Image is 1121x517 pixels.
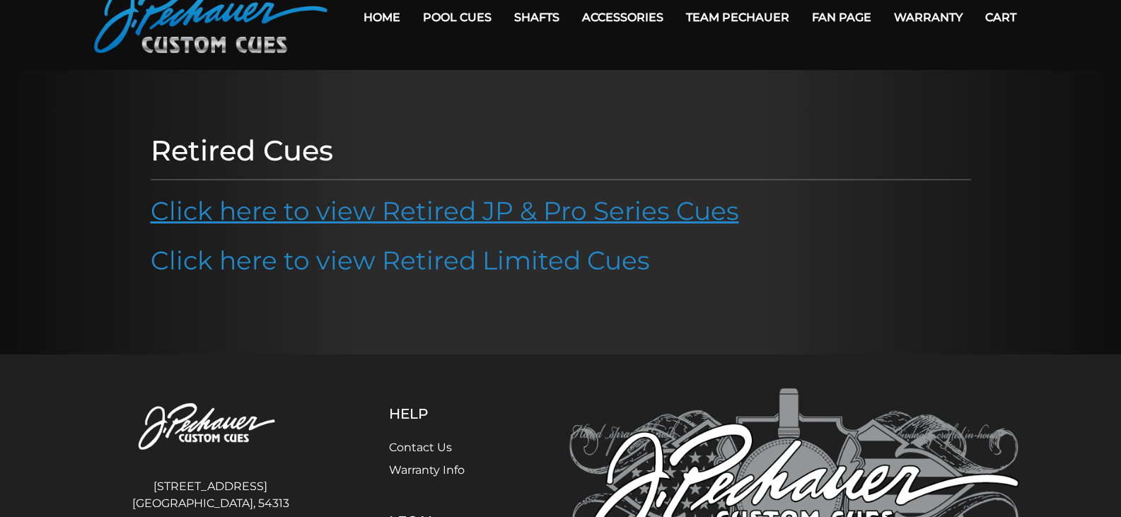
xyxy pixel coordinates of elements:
a: Click here to view Retired Limited Cues [151,245,650,276]
a: Warranty Info [389,463,465,477]
a: Click here to view Retired JP & Pro Series Cues [151,195,739,226]
h5: Help [389,405,499,422]
img: Pechauer Custom Cues [103,388,319,467]
h1: Retired Cues [151,134,971,168]
a: Contact Us [389,441,452,454]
